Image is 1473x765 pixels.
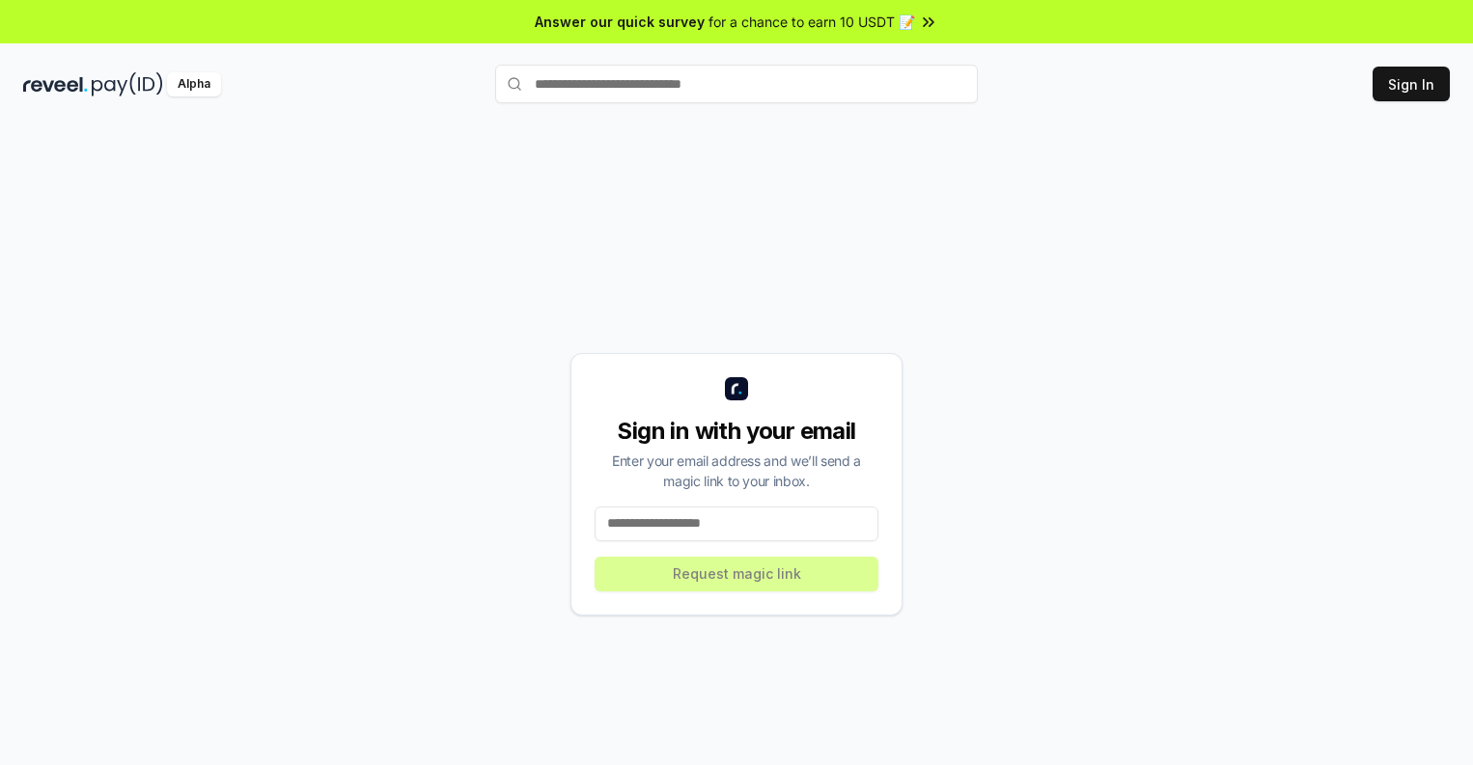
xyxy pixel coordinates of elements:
[595,451,878,491] div: Enter your email address and we’ll send a magic link to your inbox.
[709,12,915,32] span: for a chance to earn 10 USDT 📝
[167,72,221,96] div: Alpha
[595,416,878,447] div: Sign in with your email
[1373,67,1450,101] button: Sign In
[23,72,88,96] img: reveel_dark
[535,12,705,32] span: Answer our quick survey
[92,72,163,96] img: pay_id
[725,377,748,400] img: logo_small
